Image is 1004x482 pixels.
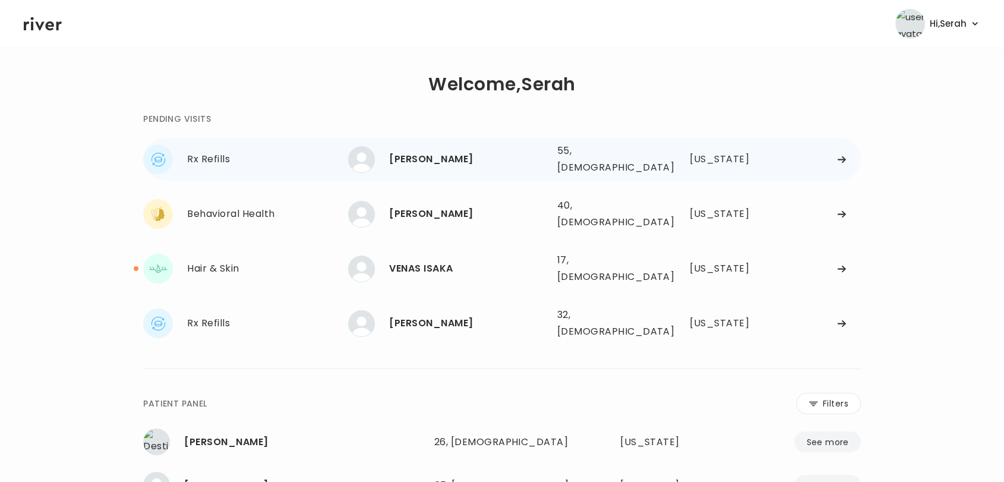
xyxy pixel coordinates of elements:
span: Hi, Serah [930,15,967,32]
div: Wisconsin [690,151,756,168]
div: Colorado [690,315,756,332]
div: 40, [DEMOGRAPHIC_DATA] [557,197,652,231]
div: 32, [DEMOGRAPHIC_DATA] [557,307,652,340]
div: Wisconsin [690,206,756,222]
div: 26, [DEMOGRAPHIC_DATA] [434,434,570,451]
div: SHARON KNAPP [389,206,547,222]
div: PENDING VISITS [143,112,211,126]
img: Ariel Amirinoor [348,310,375,337]
div: Florida [620,434,715,451]
div: Rx Refills [187,315,348,332]
button: user avatarHi,Serah [895,9,980,39]
div: Destiny Ford [184,434,424,451]
img: VENAS ISAKA [348,256,375,282]
button: See more [794,431,860,452]
img: JANET BAIN [348,146,375,173]
img: SHARON KNAPP [348,201,375,228]
button: Filters [796,393,861,414]
h1: Welcome, Serah [428,76,575,93]
div: Rx Refills [187,151,348,168]
img: Destiny Ford [143,429,170,455]
div: Ariel Amirinoor [389,315,547,332]
div: Behavioral Health [187,206,348,222]
div: Idaho [690,260,756,277]
div: 55, [DEMOGRAPHIC_DATA] [557,143,652,176]
div: VENAS ISAKA [389,260,547,277]
div: Hair & Skin [187,260,348,277]
div: PATIENT PANEL [143,396,207,411]
img: user avatar [895,9,925,39]
div: 17, [DEMOGRAPHIC_DATA] [557,252,652,285]
div: JANET BAIN [389,151,547,168]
